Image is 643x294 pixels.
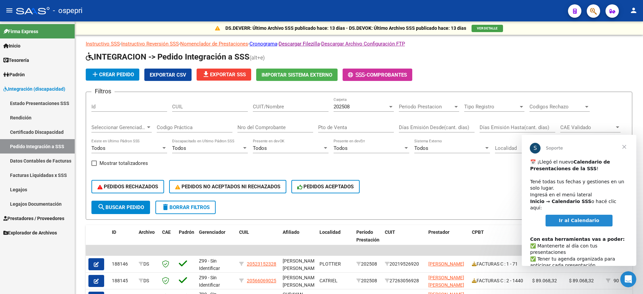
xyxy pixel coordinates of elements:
button: PEDIDOS NO ACEPTADOS NI RECHAZADOS [169,180,286,193]
span: 1 [629,261,632,267]
div: 188145 [112,277,133,285]
span: Importar Sistema Externo [262,72,332,78]
datatable-header-cell: CUIL [236,225,280,255]
div: 202508 [356,260,379,268]
span: Prestadores / Proveedores [3,215,64,222]
datatable-header-cell: Afiliado [280,225,317,255]
span: $ 369.184,78 [532,261,560,267]
mat-icon: file_download [202,70,210,78]
span: 202508 [334,104,350,110]
span: Seleccionar Gerenciador [91,124,146,130]
a: Descargar Archivo Configuración FTP [321,41,405,47]
h3: Filtros [91,87,115,96]
span: Todos [91,145,105,151]
mat-icon: delete [161,203,169,211]
datatable-header-cell: ID [109,225,136,255]
span: Afiliado [283,229,299,235]
datatable-header-cell: CAE [159,225,176,255]
span: Integración (discapacidad) [3,85,65,93]
span: Comprobantes [367,72,407,78]
div: FACTURAS C : 2 - 1440 [472,277,527,285]
a: Cronograma [249,41,277,47]
a: Instructivo Reversión SSS [121,41,179,47]
datatable-header-cell: Archivo [136,225,159,255]
button: Crear Pedido [86,69,139,81]
button: PEDIDOS ACEPTADOS [291,180,360,193]
span: Período Prestación [356,229,379,242]
mat-icon: add [91,70,99,78]
button: Exportar SSS [197,69,251,81]
mat-icon: menu [5,6,13,14]
span: Buscar Pedido [97,204,144,210]
span: Firma Express [3,28,38,35]
button: Exportar CSV [144,69,192,81]
p: DS.DEVERR: Último Archivo SSS publicado hace: 13 días - DS.DEVOK: Último Archivo SSS publicado ha... [225,24,466,32]
span: PEDIDOS ACEPTADOS [297,184,354,190]
p: - - - - - [86,40,632,47]
span: 20523152328 [247,261,276,267]
span: Inicio [3,42,20,50]
span: CATRIEL [319,278,338,283]
span: [PERSON_NAME] [428,261,464,267]
div: FACTURAS C : 1 - 71 [472,260,527,268]
span: CUIL [239,229,249,235]
span: 87 [614,261,619,267]
datatable-header-cell: CUIT [382,225,426,255]
span: (alt+e) [249,55,265,61]
span: Prestador [428,229,449,235]
span: Todos [334,145,348,151]
button: Buscar Pedido [91,201,150,214]
button: Importar Sistema Externo [256,69,338,81]
span: Explorador de Archivos [3,229,57,236]
span: CUIT [385,229,395,235]
span: Gerenciador [199,229,225,235]
mat-icon: search [97,203,105,211]
div: DS [139,277,157,285]
span: Padrón [179,229,194,235]
span: Tipo Registro [464,104,518,110]
span: $ 89.068,32 [569,278,594,283]
datatable-header-cell: Padrón [176,225,196,255]
span: Todos [253,145,267,151]
span: INTEGRACION -> Pedido Integración a SSS [86,52,249,62]
span: Exportar CSV [150,72,186,78]
span: - ospepri [53,3,82,18]
button: -Comprobantes [343,69,412,81]
span: [PERSON_NAME] [PERSON_NAME] [428,275,464,288]
a: Nomenclador de Prestaciones [180,41,248,47]
a: Instructivo SSS [86,41,120,47]
div: ​✅ Mantenerte al día con tus presentaciones ✅ Tener tu agenda organizada para anticipar cada pres... [8,95,106,180]
span: Todos [172,145,186,151]
span: PEDIDOS RECHAZADOS [97,184,158,190]
span: VER DETALLE [477,26,498,30]
span: Codigos Rechazo [529,104,584,110]
span: $ 369.184,78 [569,261,596,267]
button: Borrar Filtros [155,201,216,214]
span: Z99 - Sin Identificar [199,258,220,271]
span: Mostrar totalizadores [99,159,148,167]
div: 27263056928 [385,277,423,285]
span: Archivo [139,229,155,235]
datatable-header-cell: Gerenciador [196,225,236,255]
span: Z99 - Sin Identificar [199,275,220,288]
span: Padrón [3,71,25,78]
span: PEDIDOS NO ACEPTADOS NI RECHAZADOS [175,184,280,190]
span: CPBT [472,229,484,235]
span: 20566069025 [247,278,276,283]
div: 188146 [112,260,133,268]
span: $ 89.068,32 [532,278,557,283]
span: Localidad [319,229,341,235]
b: Con esta herramientas vas a poder: [8,102,103,107]
span: CAE [162,229,171,235]
button: VER DETALLE [472,25,503,32]
mat-icon: person [630,6,638,14]
iframe: Intercom live chat [620,271,636,287]
span: - [348,72,367,78]
div: 202508 [356,277,379,285]
span: Periodo Prestacion [399,104,453,110]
